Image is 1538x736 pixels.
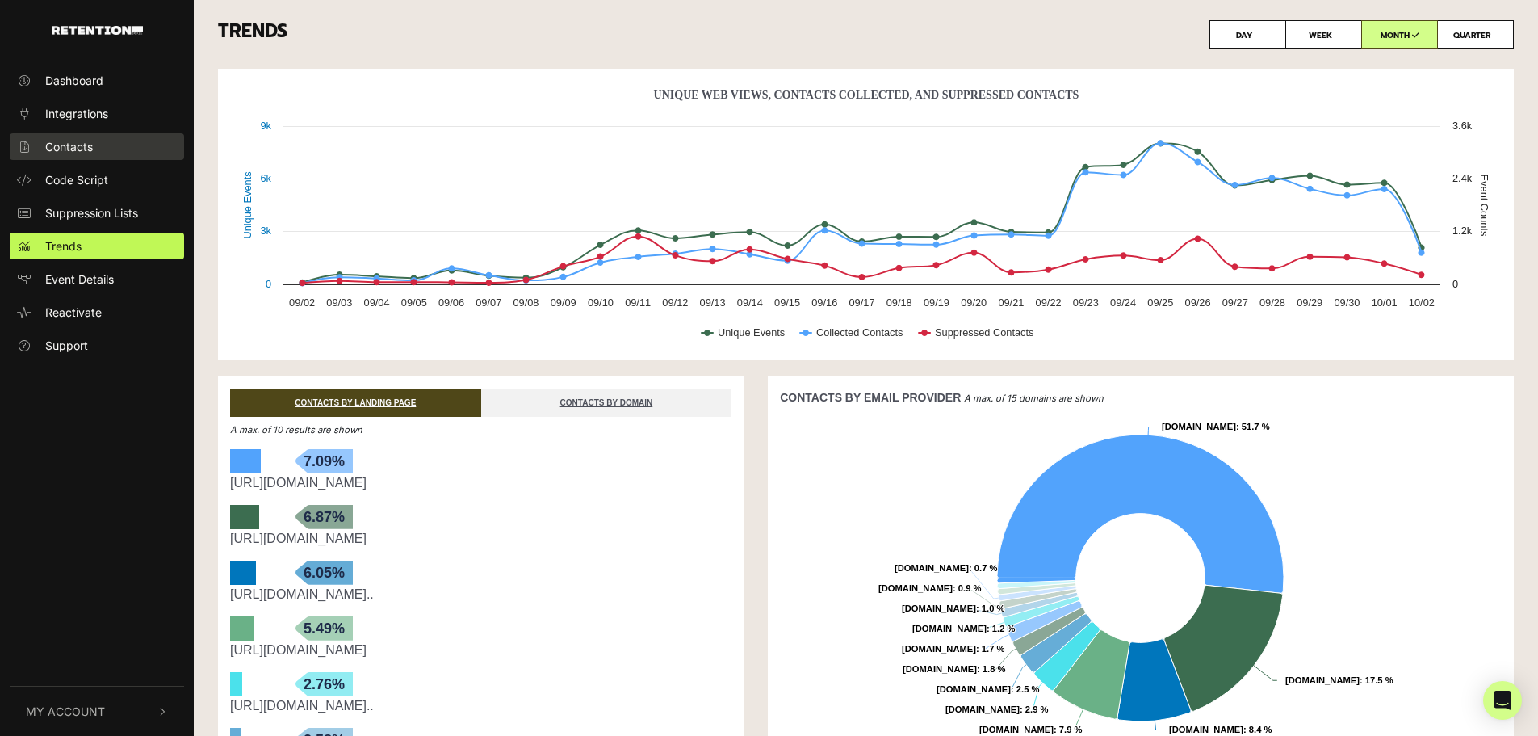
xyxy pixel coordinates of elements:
span: Reactivate [45,304,102,321]
a: Reactivate [10,299,184,326]
text: 3.6k [1452,120,1473,132]
div: https://pro.banyanhill.com/p/WMC-IKAGILDER25-001/LIKA5970/ [230,529,731,549]
text: 09/06 [438,297,464,309]
span: My Account [26,703,105,720]
tspan: [DOMAIN_NAME] [902,644,976,654]
text: 6k [260,172,271,184]
a: Contacts [10,133,184,160]
text: 09/15 [774,297,800,309]
text: 09/05 [401,297,427,309]
a: Code Script [10,166,184,193]
text: : 0.9 % [878,583,981,593]
tspan: [DOMAIN_NAME] [902,604,976,613]
text: : 1.0 % [902,604,1004,613]
text: Unique Web Views, Contacts Collected, And Suppressed Contacts [654,89,1079,101]
a: CONTACTS BY LANDING PAGE [230,389,481,417]
span: Integrations [45,105,108,122]
strong: CONTACTS BY EMAIL PROVIDER [780,391,961,404]
span: Suppression Lists [45,204,138,221]
button: My Account [10,687,184,736]
a: [URL][DOMAIN_NAME] [230,532,367,545]
text: : 1.7 % [902,644,1004,654]
text: 09/02 [289,297,315,309]
text: : 2.9 % [945,704,1048,714]
text: : 1.8 % [903,664,1005,674]
label: QUARTER [1437,20,1514,49]
h3: TRENDS [218,20,1514,49]
tspan: [DOMAIN_NAME] [1285,675,1360,685]
div: https://pro.banyanhill.com/p/WMC-IKAGILDER25-002/LIKA5971/ [230,473,731,493]
a: Event Details [10,266,184,292]
label: MONTH [1361,20,1438,49]
span: Code Script [45,171,108,188]
text: : 1.2 % [912,624,1015,633]
text: Collected Contacts [816,326,903,339]
text: 09/09 [551,297,576,309]
text: 2.4k [1452,172,1473,184]
text: 09/28 [1259,297,1285,309]
a: [URL][DOMAIN_NAME] [230,476,367,490]
tspan: [DOMAIN_NAME] [945,704,1020,714]
div: https://internationalliving.com/the-safest-places-to-retire/ [230,585,731,604]
text: 09/18 [886,297,912,309]
text: 09/24 [1110,297,1136,309]
text: 09/30 [1334,297,1360,309]
text: 09/17 [849,297,874,309]
text: : 51.7 % [1162,422,1270,431]
text: : 2.5 % [937,684,1039,694]
text: 9k [260,120,271,132]
text: 09/08 [513,297,539,309]
tspan: [DOMAIN_NAME] [1169,725,1243,734]
span: 6.05% [295,561,353,585]
text: 0 [1452,278,1458,290]
text: 09/11 [625,297,651,309]
span: Trends [45,238,82,254]
text: 1.2k [1452,225,1473,237]
svg: Unique Web Views, Contacts Collected, And Suppressed Contacts [230,82,1502,356]
a: [URL][DOMAIN_NAME] [230,643,367,657]
text: Suppressed Contacts [935,326,1033,339]
text: 09/25 [1147,297,1173,309]
text: 09/23 [1073,297,1099,309]
span: Dashboard [45,72,103,89]
tspan: [DOMAIN_NAME] [979,725,1054,734]
tspan: [DOMAIN_NAME] [903,664,977,674]
text: : 17.5 % [1285,675,1393,685]
a: CONTACTS BY DOMAIN [481,389,732,417]
label: DAY [1209,20,1286,49]
text: : 0.7 % [895,563,997,573]
text: 09/14 [737,297,763,309]
text: 3k [260,225,271,237]
text: 09/04 [364,297,390,309]
text: 09/03 [326,297,352,309]
tspan: [DOMAIN_NAME] [912,624,987,633]
a: Integrations [10,100,184,127]
a: Suppression Lists [10,200,184,226]
span: Event Details [45,271,114,288]
text: 09/19 [924,297,949,309]
span: 7.09% [295,449,353,473]
a: Dashboard [10,67,184,94]
text: 09/13 [700,297,726,309]
tspan: [DOMAIN_NAME] [1162,422,1236,431]
a: [URL][DOMAIN_NAME].. [230,699,374,713]
tspan: [DOMAIN_NAME] [937,684,1011,694]
text: : 8.4 % [1169,725,1272,734]
em: A max. of 10 results are shown [230,424,362,435]
text: : 7.9 % [979,725,1082,734]
a: Trends [10,233,184,259]
span: 6.87% [295,505,353,529]
text: 09/07 [476,297,501,309]
span: Contacts [45,138,93,155]
text: 09/10 [588,297,614,309]
img: Retention.com [52,26,143,35]
text: 09/21 [998,297,1024,309]
div: https://pro.internationalliving.com/p/EUROLIVING25-FE-RUEU-MB/PILV5902/ [230,696,731,716]
text: 09/12 [662,297,688,309]
text: 09/16 [811,297,837,309]
em: A max. of 15 domains are shown [964,393,1104,404]
text: 09/26 [1185,297,1211,309]
text: 09/22 [1036,297,1062,309]
text: Unique Events [718,326,785,339]
text: 09/20 [961,297,987,309]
